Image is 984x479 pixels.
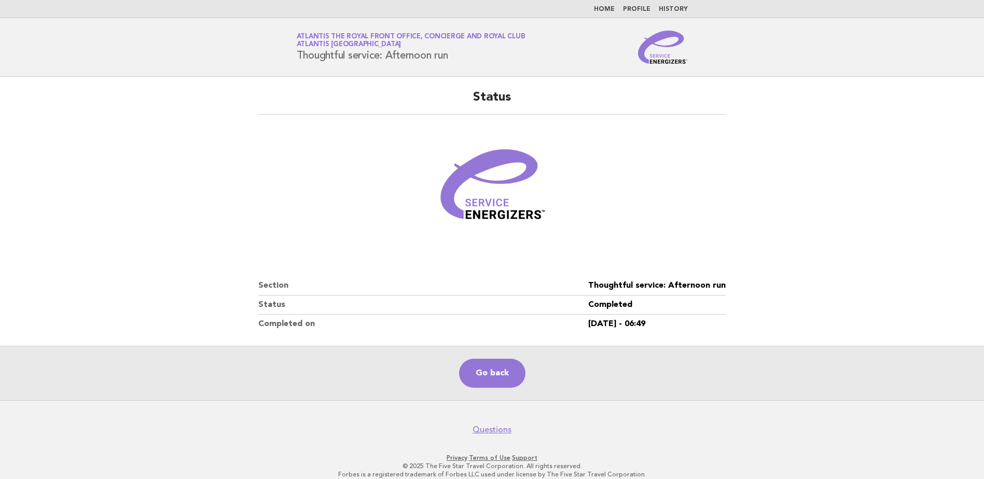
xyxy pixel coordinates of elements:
a: Go back [459,359,525,388]
a: History [659,6,688,12]
p: · · [175,454,810,462]
dt: Completed on [258,315,588,333]
p: © 2025 The Five Star Travel Corporation. All rights reserved. [175,462,810,470]
dt: Status [258,295,588,315]
a: Support [512,454,537,461]
a: Home [594,6,615,12]
img: Service Energizers [638,31,688,64]
a: Questions [473,425,511,435]
a: Privacy [447,454,467,461]
a: Terms of Use [469,454,510,461]
img: Verified [430,127,555,251]
p: Forbes is a registered trademark of Forbes LLC used under license by The Five Star Travel Corpora... [175,470,810,478]
a: Profile [623,6,650,12]
h2: Status [258,89,726,115]
a: Atlantis The Royal Front Office, Concierge and Royal ClubAtlantis [GEOGRAPHIC_DATA] [297,33,525,48]
dt: Section [258,276,588,295]
dd: Thoughtful service: Afternoon run [588,276,726,295]
dd: [DATE] - 06:49 [588,315,726,333]
dd: Completed [588,295,726,315]
span: Atlantis [GEOGRAPHIC_DATA] [297,41,401,48]
h1: Thoughtful service: Afternoon run [297,34,525,61]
